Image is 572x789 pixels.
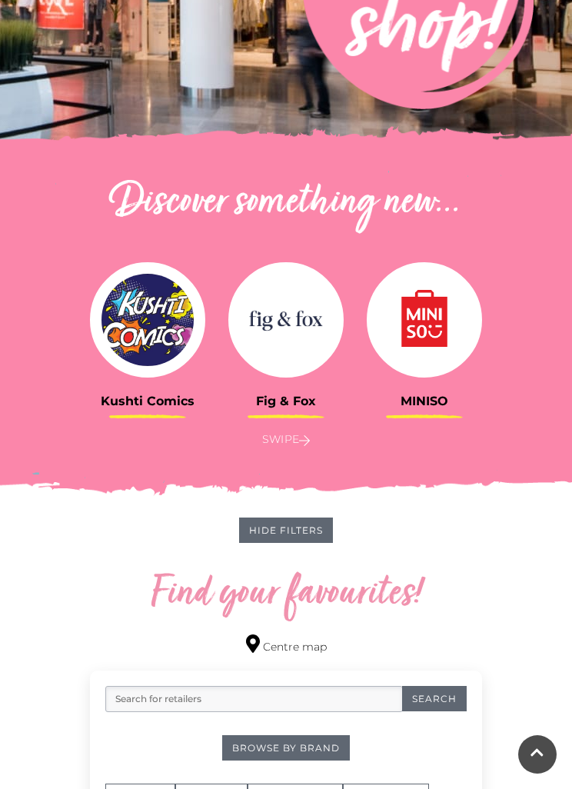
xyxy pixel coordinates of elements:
a: Browse By Brand [222,735,350,761]
h3: MINISO [367,394,482,408]
h2: Discover something new... [90,178,482,228]
h2: Find your favourites! [90,570,482,619]
h3: Fig & Fox [228,394,344,408]
a: MINISO [367,258,482,408]
p: Swipe [90,430,482,448]
a: Kushti Comics [90,258,205,408]
button: HIDE FILTERS [239,518,333,543]
span: HIDE [249,524,277,536]
button: Search [402,686,467,711]
input: Search for retailers [105,686,403,712]
a: Centre map [246,634,327,655]
a: Fig & Fox [228,258,344,408]
h3: Kushti Comics [90,394,205,408]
